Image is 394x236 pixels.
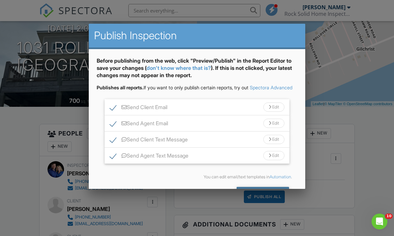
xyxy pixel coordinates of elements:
label: Send Client Email [110,104,167,112]
div: Edit [263,103,284,112]
div: Edit [263,135,284,144]
label: Send Client Text Message [110,136,188,145]
span: 10 [385,214,393,219]
label: Send Agent Email [110,120,168,129]
div: Edit [263,151,284,160]
label: Send Agent Text Message [110,153,188,161]
div: Send All [237,187,289,199]
div: You can edit email/text templates in . [102,174,292,180]
a: Spectora Advanced [250,85,292,90]
span: If you want to only publish certain reports, try out [97,85,248,90]
div: Edit [263,119,284,128]
div: Before publishing from the web, click "Preview/Publish" in the Report Editor to save your changes... [97,57,298,84]
a: Automation [270,174,291,179]
div: Close [198,187,237,199]
iframe: Intercom live chat [372,214,387,229]
h2: Publish Inspection [94,29,300,42]
strong: Publishes all reports. [97,85,144,90]
a: don't know where that is? [147,65,211,71]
